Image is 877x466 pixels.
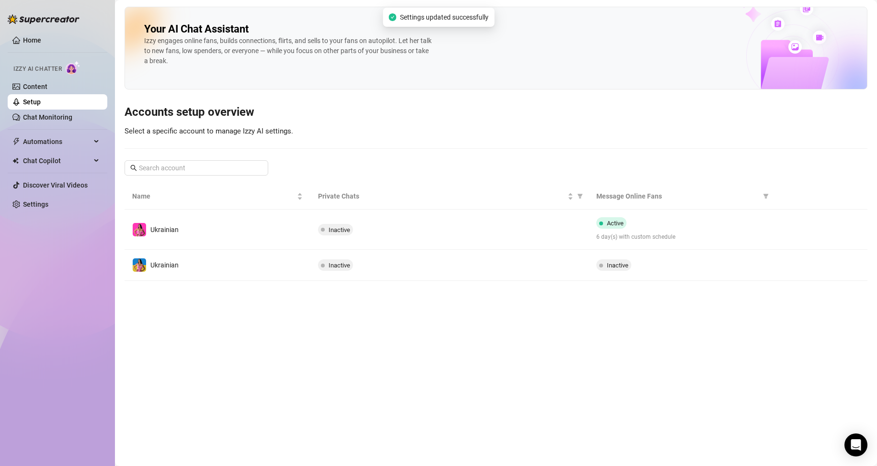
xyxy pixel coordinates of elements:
input: Search account [139,163,255,173]
a: Home [23,36,41,44]
span: Inactive [329,262,350,269]
span: Automations [23,134,91,149]
span: Ukrainian [150,261,179,269]
span: Private Chats [318,191,566,201]
img: Chat Copilot [12,157,19,164]
span: Settings updated successfully [400,12,489,22]
a: Content [23,83,47,90]
span: Ukrainian [150,226,179,233]
span: filter [575,189,585,203]
span: filter [763,193,769,199]
a: Discover Viral Videos [23,181,88,189]
img: logo-BBDzfeDw.svg [8,14,80,24]
span: Active [607,220,624,227]
span: filter [577,193,583,199]
th: Private Chats [310,183,589,210]
span: 6 day(s) with custom schedule [596,233,767,242]
div: Izzy engages online fans, builds connections, flirts, and sells to your fans on autopilot. Let he... [144,36,432,66]
a: Chat Monitoring [23,113,72,121]
span: Chat Copilot [23,153,91,168]
img: Ukrainian [133,258,146,272]
span: search [130,165,137,171]
img: AI Chatter [66,61,80,75]
span: Inactive [329,226,350,233]
span: filter [761,189,771,203]
span: Select a specific account to manage Izzy AI settings. [125,127,293,135]
a: Setup [23,98,41,106]
span: check-circle [388,13,396,21]
h2: Your AI Chat Assistant [144,22,249,36]
span: Inactive [607,262,628,269]
span: thunderbolt [12,138,20,145]
a: Settings [23,200,48,208]
span: Message Online Fans [596,191,759,201]
img: Ukrainian [133,223,146,236]
span: Izzy AI Chatter [13,65,62,74]
div: Open Intercom Messenger [844,433,867,456]
span: Name [132,191,295,201]
th: Name [125,183,310,210]
h3: Accounts setup overview [125,105,867,120]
